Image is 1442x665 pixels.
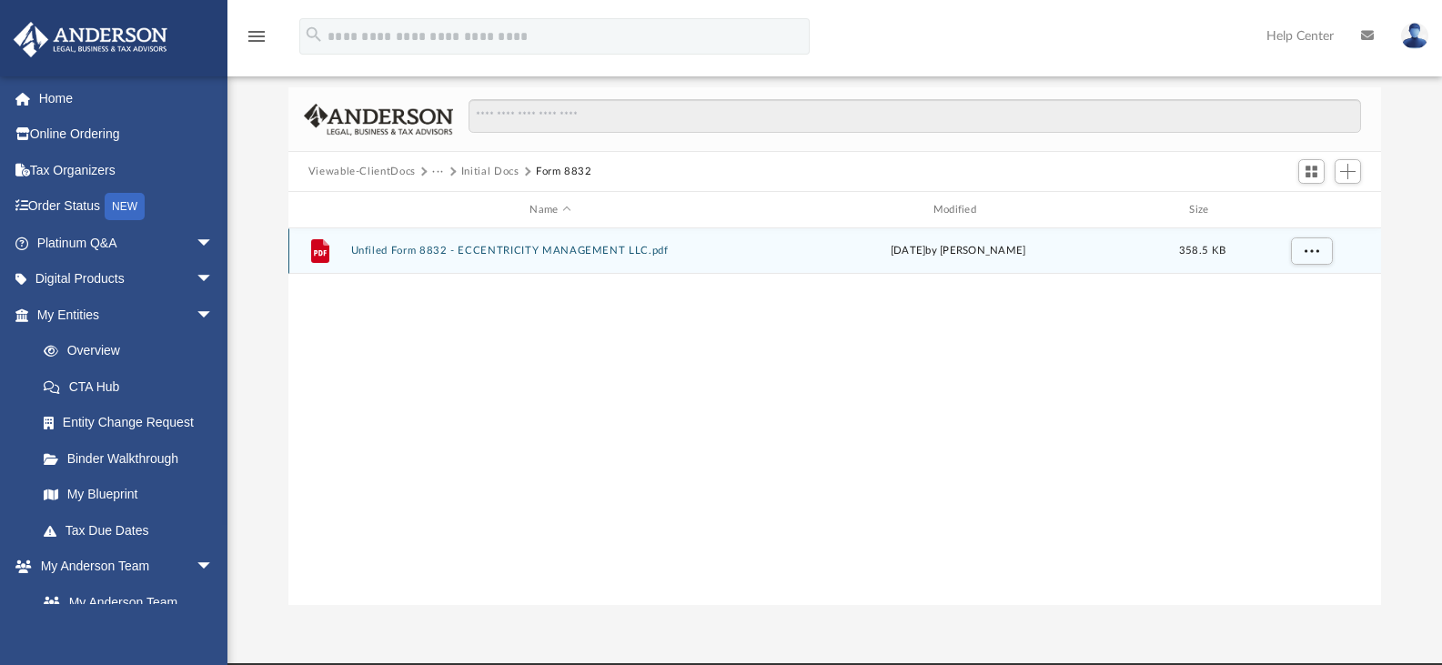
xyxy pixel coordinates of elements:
a: My Anderson Team [25,584,223,620]
div: by [PERSON_NAME] [758,243,1157,259]
a: CTA Hub [25,368,241,405]
div: Size [1165,202,1238,218]
button: Form 8832 [536,164,592,180]
span: [DATE] [890,246,925,256]
a: Binder Walkthrough [25,440,241,477]
a: Tax Due Dates [25,512,241,549]
a: Online Ordering [13,116,241,153]
input: Search files and folders [469,99,1361,134]
a: Platinum Q&Aarrow_drop_down [13,225,241,261]
button: ··· [432,164,444,180]
div: NEW [105,193,145,220]
button: Unfiled Form 8832 - ECCENTRICITY MANAGEMENT LLC.pdf [350,245,750,257]
img: Anderson Advisors Platinum Portal [8,22,173,57]
div: id [1246,202,1374,218]
button: More options [1290,237,1332,265]
a: Digital Productsarrow_drop_down [13,261,241,297]
span: arrow_drop_down [196,549,232,586]
button: Add [1335,159,1362,185]
i: menu [246,25,267,47]
span: arrow_drop_down [196,297,232,334]
a: Home [13,80,241,116]
a: Overview [25,333,241,369]
a: Entity Change Request [25,405,241,441]
a: menu [246,35,267,47]
span: 358.5 KB [1179,246,1225,256]
img: User Pic [1401,23,1428,49]
a: Order StatusNEW [13,188,241,226]
div: id [297,202,342,218]
i: search [304,25,324,45]
a: Tax Organizers [13,152,241,188]
button: Viewable-ClientDocs [308,164,416,180]
div: Name [349,202,750,218]
a: My Blueprint [25,477,232,513]
div: grid [288,228,1382,605]
a: My Anderson Teamarrow_drop_down [13,549,232,585]
button: Initial Docs [461,164,519,180]
a: My Entitiesarrow_drop_down [13,297,241,333]
button: Switch to Grid View [1298,159,1326,185]
div: Modified [758,202,1158,218]
span: arrow_drop_down [196,225,232,262]
span: arrow_drop_down [196,261,232,298]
